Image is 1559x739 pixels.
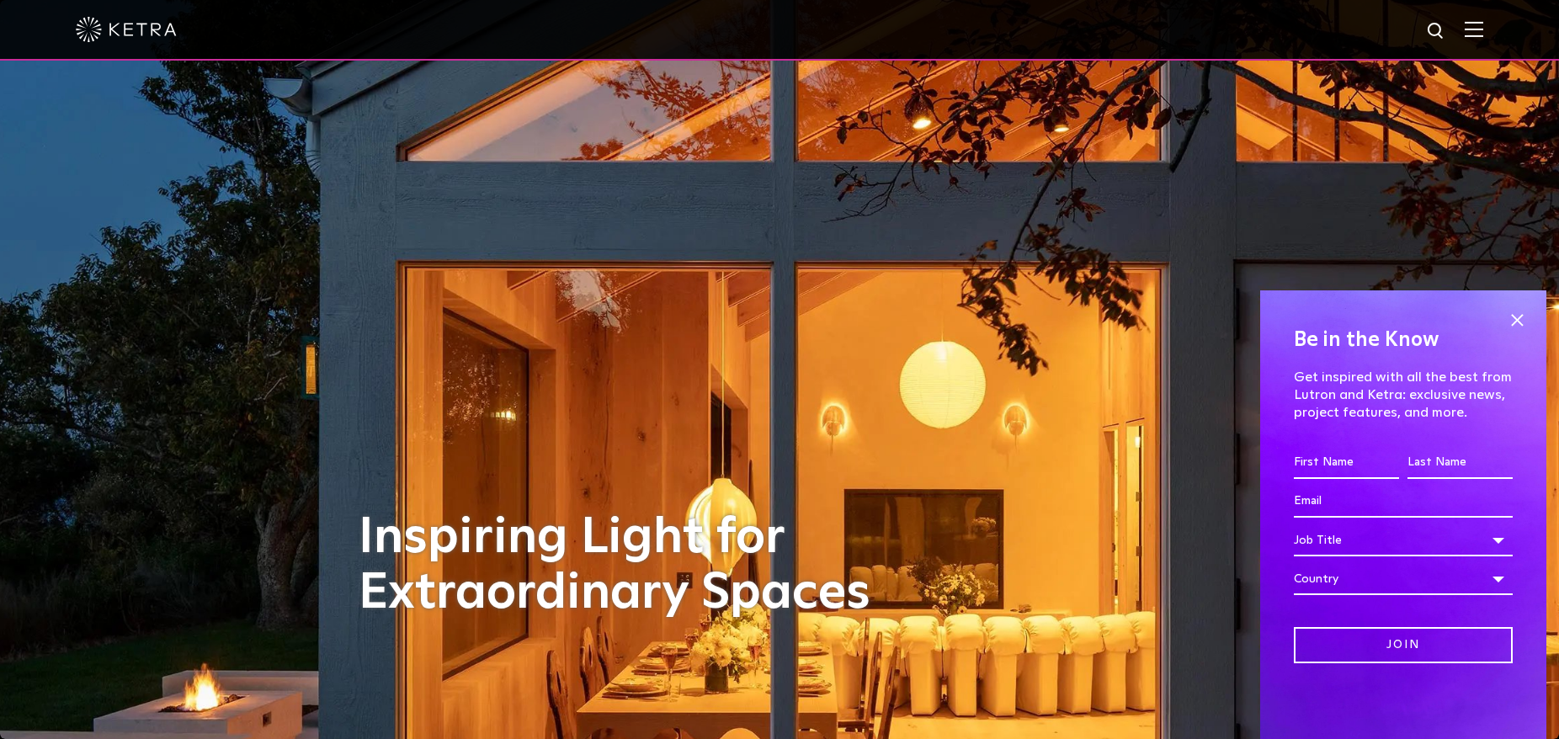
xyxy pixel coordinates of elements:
div: Job Title [1294,524,1513,556]
img: ketra-logo-2019-white [76,17,177,42]
h4: Be in the Know [1294,324,1513,356]
div: Country [1294,563,1513,595]
img: search icon [1426,21,1447,42]
input: First Name [1294,447,1399,479]
input: Email [1294,486,1513,518]
input: Last Name [1407,447,1513,479]
input: Join [1294,627,1513,663]
img: Hamburger%20Nav.svg [1465,21,1483,37]
h1: Inspiring Light for Extraordinary Spaces [359,510,906,621]
p: Get inspired with all the best from Lutron and Ketra: exclusive news, project features, and more. [1294,369,1513,421]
